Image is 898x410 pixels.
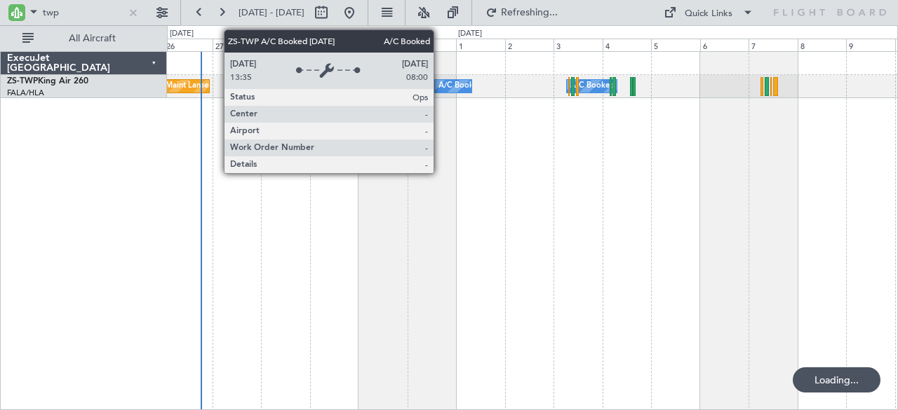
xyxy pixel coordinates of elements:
[505,39,554,51] div: 2
[135,76,217,97] div: Planned Maint Lanseria
[749,39,798,51] div: 7
[261,39,310,51] div: 28
[456,39,505,51] div: 1
[603,39,652,51] div: 4
[846,39,895,51] div: 9
[213,39,262,51] div: 27
[793,367,880,392] div: Loading...
[7,88,44,98] a: FALA/HLA
[15,27,152,50] button: All Aircraft
[570,76,615,97] div: A/C Booked
[500,8,559,18] span: Refreshing...
[479,1,563,24] button: Refreshing...
[239,6,304,19] span: [DATE] - [DATE]
[700,39,749,51] div: 6
[458,28,482,40] div: [DATE]
[358,39,408,51] div: 30
[798,39,847,51] div: 8
[685,7,732,21] div: Quick Links
[651,39,700,51] div: 5
[554,39,603,51] div: 3
[163,39,213,51] div: 26
[7,77,88,86] a: ZS-TWPKing Air 260
[408,39,457,51] div: 31
[36,34,148,43] span: All Aircraft
[310,39,359,51] div: 29
[438,76,483,97] div: A/C Booked
[170,28,194,40] div: [DATE]
[7,77,38,86] span: ZS-TWP
[657,1,760,24] button: Quick Links
[43,2,123,23] input: A/C (Reg. or Type)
